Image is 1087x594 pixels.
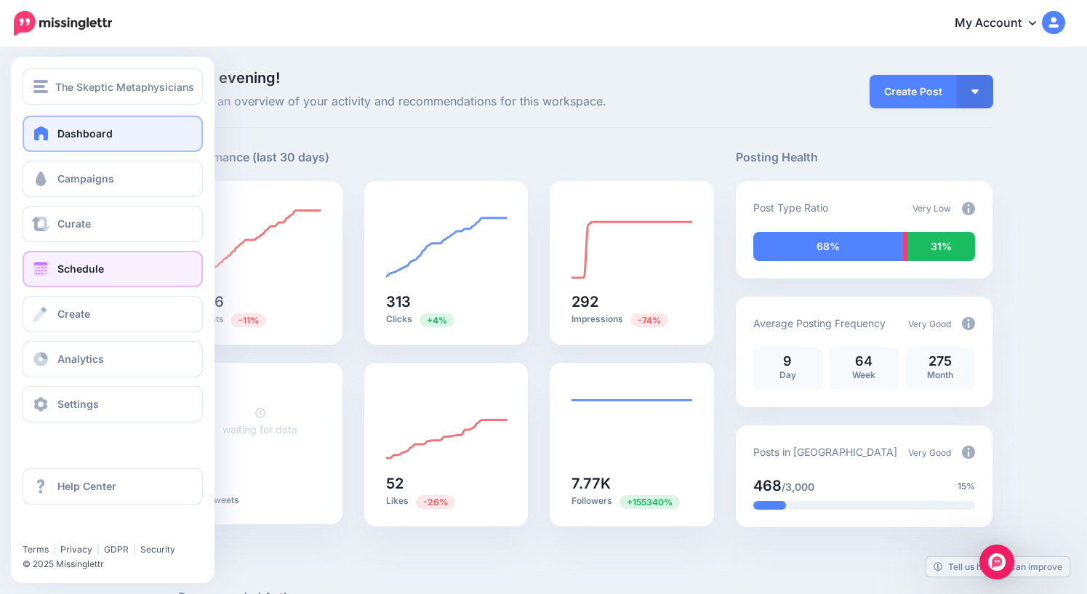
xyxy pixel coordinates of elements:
a: Dashboard [23,116,203,152]
span: | [97,544,100,555]
div: 2% of your posts in the last 30 days have been from Curated content [903,232,907,261]
p: Likes [386,494,507,508]
span: Month [927,369,953,380]
a: Privacy [60,544,92,555]
p: 275 [913,355,968,368]
div: Open Intercom Messenger [979,545,1014,579]
img: info-circle-grey.png [962,446,975,459]
span: 15% [958,479,975,494]
span: Week [852,369,875,380]
a: Help Center [23,468,203,505]
span: Very Good [908,447,951,458]
a: Tell us how we can improve [926,557,1070,577]
span: Previous period: 197 [231,313,266,327]
span: Create [57,308,90,320]
h5: 313 [386,294,507,309]
span: The Skeptic Metaphysicians [55,79,194,95]
a: Curate [23,206,203,242]
span: Here's an overview of your activity and recommendations for this workspace. [178,92,714,111]
a: Create [23,296,203,332]
div: 31% of your posts in the last 30 days were manually created (i.e. were not from Drip Campaigns or... [907,232,975,261]
li: © 2025 Missinglettr [23,557,214,571]
a: Create Post [870,75,957,108]
span: Previous period: 301 [420,313,454,327]
span: Previous period: 70 [416,495,455,509]
a: Analytics [23,341,203,377]
p: Posts in [GEOGRAPHIC_DATA] [753,444,897,460]
p: Average Posting Frequency [753,315,886,332]
a: Terms [23,544,49,555]
a: waiting for data [222,406,297,436]
span: Good evening! [178,69,280,87]
span: Very Good [908,318,951,329]
p: Post Type Ratio [753,199,828,216]
h5: 176 [200,294,321,309]
p: 64 [837,355,891,368]
p: Followers [571,494,692,508]
a: Security [140,544,175,555]
img: arrow-down-white.png [971,89,979,94]
h5: 0 [200,476,321,491]
span: Dashboard [57,127,113,140]
span: /3,000 [782,481,814,493]
h5: 292 [571,294,692,309]
a: Settings [23,386,203,422]
span: Very Low [912,203,951,214]
p: Clicks [386,313,507,326]
span: Analytics [57,353,104,365]
iframe: Twitter Follow Button [23,523,135,537]
span: Previous period: 5 [619,495,680,509]
h5: Performance (last 30 days) [178,148,329,166]
img: menu.png [33,80,48,93]
div: 68% of your posts in the last 30 days have been from Drip Campaigns [753,232,904,261]
div: 15% of your posts in the last 30 days have been from Drip Campaigns [753,501,787,510]
span: Settings [57,398,99,410]
span: Campaigns [57,172,114,185]
a: Schedule [23,251,203,287]
span: Schedule [57,262,104,275]
img: info-circle-grey.png [962,317,975,330]
span: Help Center [57,480,116,492]
span: | [53,544,56,555]
img: info-circle-grey.png [962,202,975,215]
span: Day [779,369,796,380]
a: My Account [940,6,1065,41]
span: Curate [57,217,91,230]
a: GDPR [104,544,129,555]
span: 468 [753,477,782,494]
p: 9 [761,355,815,368]
h5: 7.77K [571,476,692,491]
h5: 52 [386,476,507,491]
p: Retweets [200,494,321,506]
p: Posts [200,313,321,326]
img: Missinglettr [14,11,112,36]
span: | [133,544,136,555]
h5: Posting Health [736,148,992,166]
p: Impressions [571,313,692,326]
button: The Skeptic Metaphysicians [23,68,203,105]
span: Previous period: 1.11K [630,313,668,327]
a: Campaigns [23,161,203,197]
